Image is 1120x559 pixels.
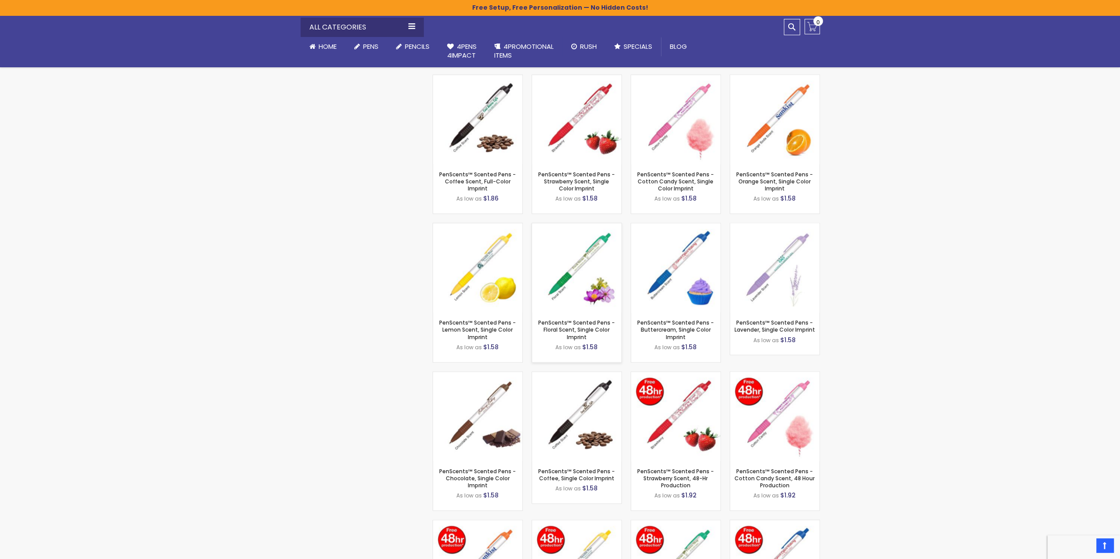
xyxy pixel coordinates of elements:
[582,194,598,202] span: $1.58
[631,223,720,312] img: PenScents™ Scented Pens - Buttercream, Single Color Imprint
[681,490,697,499] span: $1.92
[433,74,522,82] a: PenScents™ Scented Pens - Coffee Scent, Full-Color Imprint
[494,42,554,60] span: 4PROMOTIONAL ITEMS
[654,194,680,202] span: As low as
[538,170,615,192] a: PenScents™ Scented Pens - Strawberry Scent, Single Color Imprint
[631,75,720,164] img: PenScents™ Scented Pens - Cotton Candy Scent, Single Color Imprint
[631,223,720,230] a: PenScents™ Scented Pens - Buttercream, Single Color Imprint
[631,372,720,461] img: PenScents™ Scented Pens - Strawberry Scent, 48-Hr Production
[681,342,697,351] span: $1.58
[447,42,477,60] span: 4Pens 4impact
[532,372,621,461] img: PenScents™ Scented Pens - Coffee, Single Color Imprint
[606,37,661,56] a: Specials
[433,372,522,461] img: PenScents™ Scented Pens - Chocolate, Single Color Imprint
[405,42,430,51] span: Pencils
[804,19,820,34] a: 0
[483,490,499,499] span: $1.58
[532,75,621,164] img: PenScents™ Scented Pens - Strawberry Scent, Single Color Imprint
[670,42,687,51] span: Blog
[532,74,621,82] a: PenScents™ Scented Pens - Strawberry Scent, Single Color Imprint
[637,170,714,192] a: PenScents™ Scented Pens - Cotton Candy Scent, Single Color Imprint
[753,336,779,343] span: As low as
[433,371,522,379] a: PenScents™ Scented Pens - Chocolate, Single Color Imprint
[532,371,621,379] a: PenScents™ Scented Pens - Coffee, Single Color Imprint
[456,194,482,202] span: As low as
[780,490,796,499] span: $1.92
[433,519,522,527] a: PenScents™ Scented Pens - Orange Scent, 48 Hr Production
[816,18,820,26] span: 0
[730,519,819,527] a: PenScents™ Scented Pens - Buttercream Scent, 48HR Production
[456,343,482,351] span: As low as
[730,223,819,312] img: PenScents™ Scented Pens - Lavender, Single Color Imprint
[562,37,606,56] a: Rush
[483,194,499,202] span: $1.86
[433,75,522,164] img: PenScents™ Scented Pens - Coffee Scent, Full-Color Imprint
[631,519,720,527] a: PenScents™ Scented Pens - Floral Scent, 48 HR Production
[538,467,615,482] a: PenScents™ Scented Pens - Coffee, Single Color Imprint
[580,42,597,51] span: Rush
[387,37,438,56] a: Pencils
[582,483,598,492] span: $1.58
[532,223,621,312] img: PenScents™ Scented Pens - Floral Scent, Single Color Imprint
[532,223,621,230] a: PenScents™ Scented Pens - Floral Scent, Single Color Imprint
[439,467,516,489] a: PenScents™ Scented Pens - Chocolate, Single Color Imprint
[555,484,581,492] span: As low as
[532,519,621,527] a: PenScents™ Scented Pens - Lemon Scent, 48 HR Production
[555,343,581,351] span: As low as
[301,18,424,37] div: All Categories
[345,37,387,56] a: Pens
[485,37,562,66] a: 4PROMOTIONALITEMS
[730,371,819,379] a: PenScents™ Scented Pens - Cotton Candy Scent, 48 Hour Production
[363,42,378,51] span: Pens
[730,223,819,230] a: PenScents™ Scented Pens - Lavender, Single Color Imprint
[654,491,680,499] span: As low as
[637,318,714,340] a: PenScents™ Scented Pens - Buttercream, Single Color Imprint
[780,335,796,344] span: $1.58
[730,75,819,164] img: PenScents™ Scented Pens - Orange Scent, Single Color Imprint
[538,318,615,340] a: PenScents™ Scented Pens - Floral Scent, Single Color Imprint
[631,371,720,379] a: PenScents™ Scented Pens - Strawberry Scent, 48-Hr Production
[631,74,720,82] a: PenScents™ Scented Pens - Cotton Candy Scent, Single Color Imprint
[582,342,598,351] span: $1.58
[661,37,696,56] a: Blog
[637,467,714,489] a: PenScents™ Scented Pens - Strawberry Scent, 48-Hr Production
[433,223,522,312] img: PenScents™ Scented Pens - Lemon Scent, Single Color Imprint
[1047,535,1120,559] iframe: Google Customer Reviews
[301,37,345,56] a: Home
[753,491,779,499] span: As low as
[736,170,813,192] a: PenScents™ Scented Pens - Orange Scent, Single Color Imprint
[730,74,819,82] a: PenScents™ Scented Pens - Orange Scent, Single Color Imprint
[439,318,516,340] a: PenScents™ Scented Pens - Lemon Scent, Single Color Imprint
[319,42,337,51] span: Home
[439,170,516,192] a: PenScents™ Scented Pens - Coffee Scent, Full-Color Imprint
[780,194,796,202] span: $1.58
[734,318,815,333] a: PenScents™ Scented Pens - Lavender, Single Color Imprint
[624,42,652,51] span: Specials
[734,467,815,489] a: PenScents™ Scented Pens - Cotton Candy Scent, 48 Hour Production
[555,194,581,202] span: As low as
[753,194,779,202] span: As low as
[483,342,499,351] span: $1.58
[681,194,697,202] span: $1.58
[654,343,680,351] span: As low as
[456,491,482,499] span: As low as
[433,223,522,230] a: PenScents™ Scented Pens - Lemon Scent, Single Color Imprint
[438,37,485,66] a: 4Pens4impact
[730,372,819,461] img: PenScents™ Scented Pens - Cotton Candy Scent, 48 Hour Production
